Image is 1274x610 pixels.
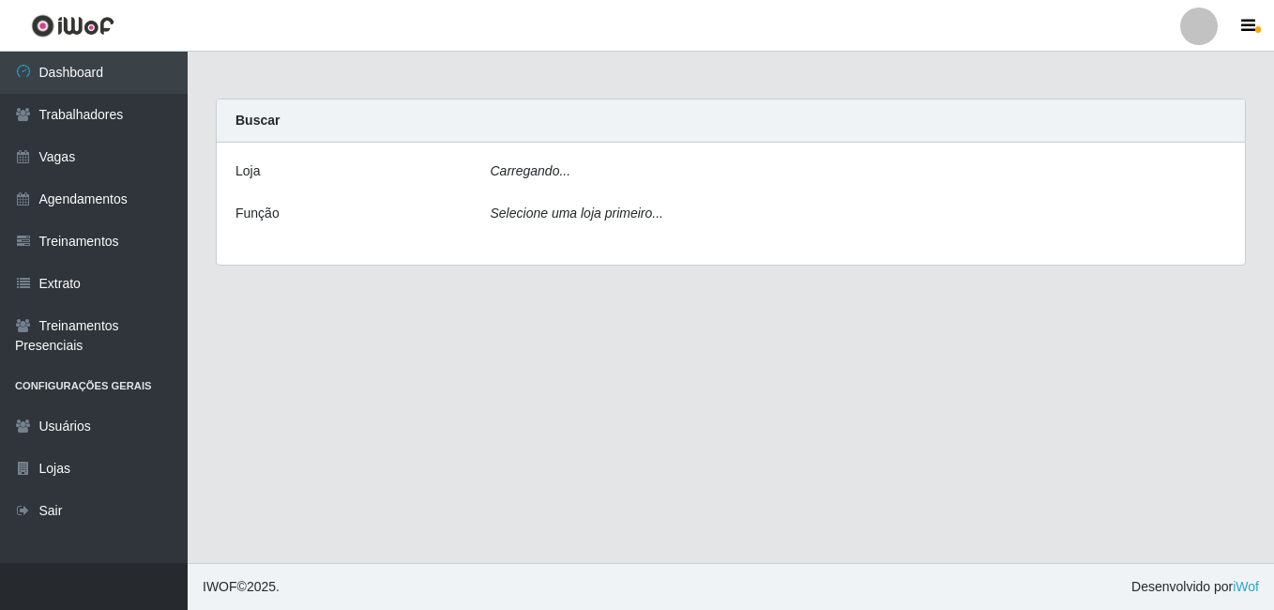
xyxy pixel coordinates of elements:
[1131,577,1259,597] span: Desenvolvido por
[235,204,280,223] label: Função
[1233,579,1259,594] a: iWof
[491,206,663,221] i: Selecione uma loja primeiro...
[235,113,280,128] strong: Buscar
[203,579,237,594] span: IWOF
[491,163,571,178] i: Carregando...
[235,161,260,181] label: Loja
[203,577,280,597] span: © 2025 .
[31,14,114,38] img: CoreUI Logo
